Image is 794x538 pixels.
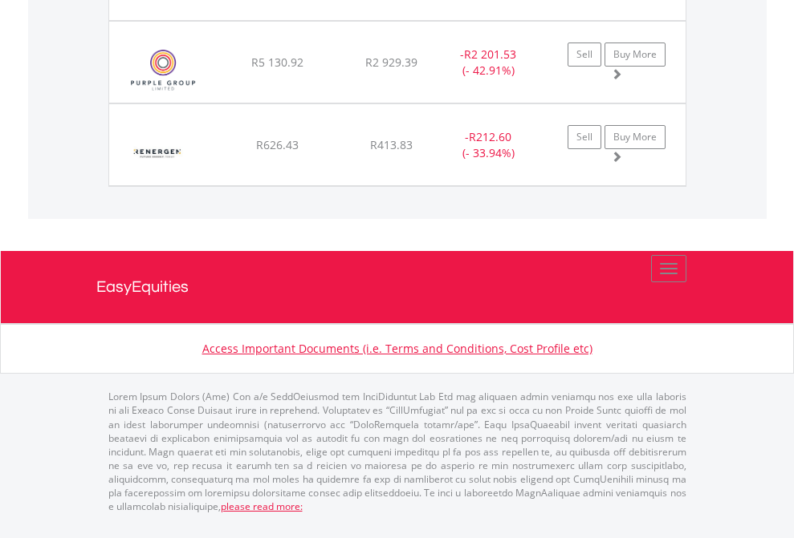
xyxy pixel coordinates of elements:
[117,124,198,181] img: EQU.ZA.REN.png
[251,55,303,70] span: R5 130.92
[568,42,601,67] a: Sell
[605,125,666,149] a: Buy More
[117,42,210,99] img: EQU.ZA.PPE.png
[256,137,299,152] span: R626.43
[202,341,592,356] a: Access Important Documents (i.e. Terms and Conditions, Cost Profile etc)
[221,500,303,513] a: please read more:
[96,251,698,323] a: EasyEquities
[108,390,686,513] p: Lorem Ipsum Dolors (Ame) Con a/e SeddOeiusmod tem InciDiduntut Lab Etd mag aliquaen admin veniamq...
[605,42,666,67] a: Buy More
[464,47,516,62] span: R2 201.53
[438,47,539,79] div: - (- 42.91%)
[438,129,539,161] div: - (- 33.94%)
[469,129,511,144] span: R212.60
[568,125,601,149] a: Sell
[365,55,417,70] span: R2 929.39
[370,137,413,152] span: R413.83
